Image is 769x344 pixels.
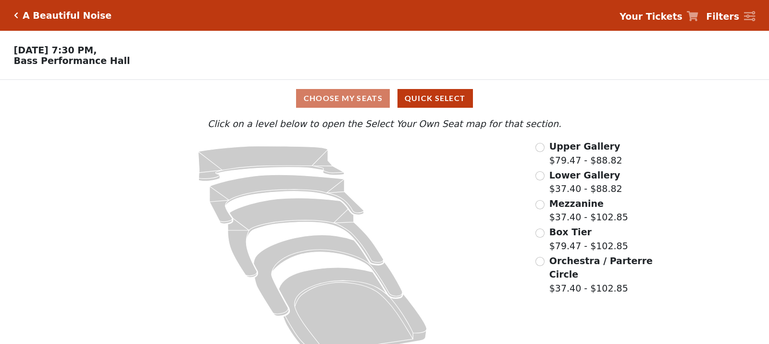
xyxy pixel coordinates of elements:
a: Filters [706,10,755,24]
span: Mezzanine [549,198,604,209]
h5: A Beautiful Noise [23,10,112,21]
span: Box Tier [549,227,592,237]
a: Click here to go back to filters [14,12,18,19]
label: $79.47 - $88.82 [549,140,622,167]
strong: Your Tickets [620,11,682,22]
span: Lower Gallery [549,170,620,180]
label: $79.47 - $102.85 [549,225,628,253]
path: Upper Gallery - Seats Available: 258 [198,146,344,181]
a: Your Tickets [620,10,698,24]
span: Orchestra / Parterre Circle [549,255,653,280]
strong: Filters [706,11,739,22]
p: Click on a level below to open the Select Your Own Seat map for that section. [103,117,666,131]
span: Upper Gallery [549,141,620,152]
label: $37.40 - $102.85 [549,254,654,295]
label: $37.40 - $88.82 [549,168,622,196]
label: $37.40 - $102.85 [549,197,628,224]
button: Quick Select [397,89,473,108]
path: Lower Gallery - Seats Available: 37 [210,175,364,224]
